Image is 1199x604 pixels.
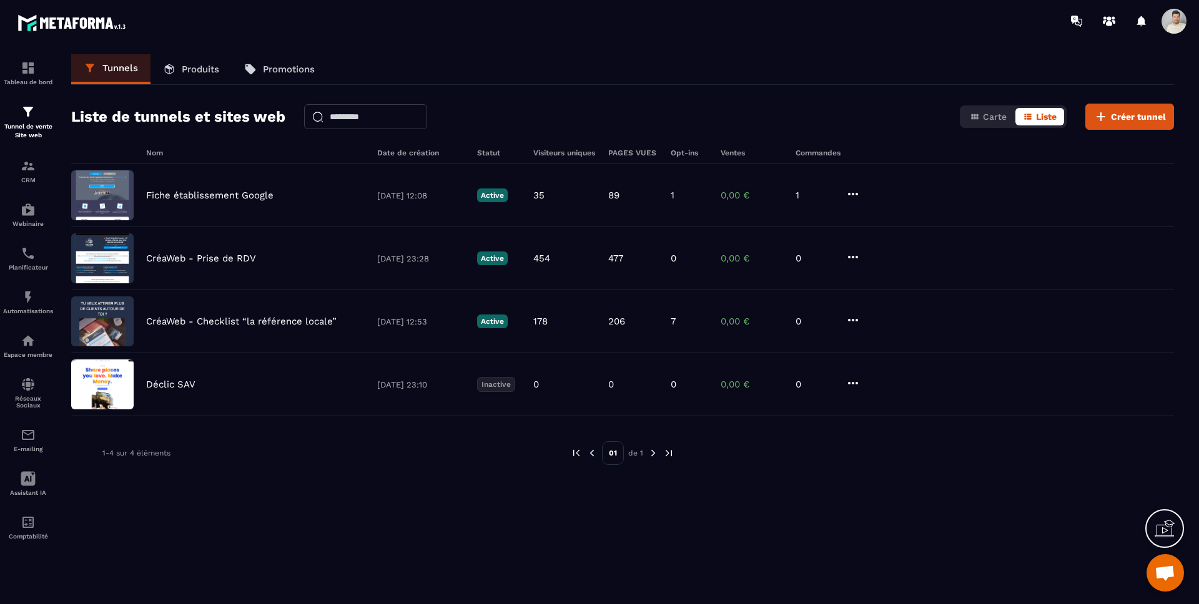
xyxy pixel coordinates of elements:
[671,379,676,390] p: 0
[21,333,36,348] img: automations
[3,462,53,505] a: Assistant IA
[71,233,134,283] img: image
[71,54,150,84] a: Tunnels
[796,190,833,201] p: 1
[3,446,53,452] p: E-mailing
[21,290,36,304] img: automations
[102,62,138,74] p: Tunnels
[571,447,582,459] img: prev
[983,112,1007,122] span: Carte
[608,316,625,327] p: 206
[628,448,643,458] p: de 1
[1147,554,1184,592] div: Ouvrir le chat
[608,253,623,264] p: 477
[3,280,53,324] a: automationsautomationsAutomatisations
[3,351,53,358] p: Espace membre
[21,61,36,75] img: formation
[533,190,545,201] p: 35
[796,253,833,264] p: 0
[1036,112,1057,122] span: Liste
[3,489,53,496] p: Assistant IA
[608,379,614,390] p: 0
[3,122,53,140] p: Tunnel de vente Site web
[377,149,465,157] h6: Date de création
[21,202,36,217] img: automations
[71,296,134,346] img: image
[477,188,508,202] p: Active
[3,368,53,418] a: social-networksocial-networkRéseaux Sociaux
[21,158,36,173] img: formation
[377,254,465,263] p: [DATE] 23:28
[21,104,36,119] img: formation
[671,316,676,327] p: 7
[533,253,550,264] p: 454
[1085,104,1174,130] button: Créer tunnel
[721,379,783,390] p: 0,00 €
[377,191,465,200] p: [DATE] 12:08
[3,264,53,271] p: Planificateur
[3,79,53,85] p: Tableau de bord
[3,308,53,314] p: Automatisations
[721,149,783,157] h6: Ventes
[1015,108,1064,125] button: Liste
[1111,110,1166,123] span: Créer tunnel
[3,418,53,462] a: emailemailE-mailing
[3,177,53,183] p: CRM
[3,51,53,95] a: formationformationTableau de bord
[3,220,53,227] p: Webinaire
[182,64,219,75] p: Produits
[146,316,337,327] p: CréaWeb - Checklist “la référence locale”
[3,236,53,280] a: schedulerschedulerPlanificateur
[962,108,1014,125] button: Carte
[232,54,327,84] a: Promotions
[146,379,195,390] p: Déclic SAV
[377,380,465,389] p: [DATE] 23:10
[21,515,36,530] img: accountant
[586,447,598,459] img: prev
[648,447,659,459] img: next
[721,316,783,327] p: 0,00 €
[17,11,130,34] img: logo
[477,149,521,157] h6: Statut
[146,149,365,157] h6: Nom
[477,377,515,392] p: Inactive
[146,190,274,201] p: Fiche établissement Google
[263,64,315,75] p: Promotions
[796,379,833,390] p: 0
[21,427,36,442] img: email
[796,316,833,327] p: 0
[533,316,548,327] p: 178
[102,449,170,457] p: 1-4 sur 4 éléments
[796,149,841,157] h6: Commandes
[663,447,674,459] img: next
[3,149,53,193] a: formationformationCRM
[533,379,539,390] p: 0
[3,193,53,236] a: automationsautomationsWebinaire
[21,377,36,392] img: social-network
[71,359,134,409] img: image
[477,251,508,265] p: Active
[477,314,508,328] p: Active
[71,104,285,129] h2: Liste de tunnels et sites web
[3,505,53,549] a: accountantaccountantComptabilité
[3,533,53,540] p: Comptabilité
[671,190,674,201] p: 1
[3,395,53,409] p: Réseaux Sociaux
[608,149,658,157] h6: PAGES VUES
[150,54,232,84] a: Produits
[671,253,676,264] p: 0
[146,253,256,264] p: CréaWeb - Prise de RDV
[721,253,783,264] p: 0,00 €
[21,246,36,261] img: scheduler
[3,95,53,149] a: formationformationTunnel de vente Site web
[3,324,53,368] a: automationsautomationsEspace membre
[721,190,783,201] p: 0,00 €
[377,317,465,326] p: [DATE] 12:53
[602,441,624,465] p: 01
[71,170,134,220] img: image
[608,190,619,201] p: 89
[533,149,596,157] h6: Visiteurs uniques
[671,149,708,157] h6: Opt-ins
